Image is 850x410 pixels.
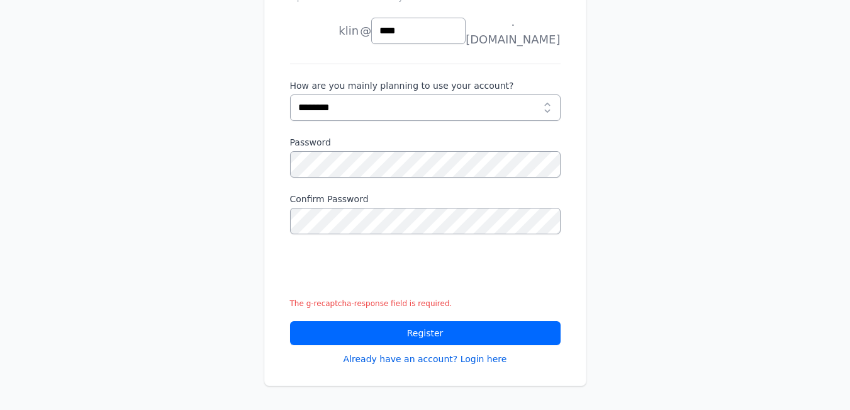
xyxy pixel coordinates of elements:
label: How are you mainly planning to use your account? [290,79,561,92]
span: .[DOMAIN_NAME] [466,13,560,48]
button: Register [290,321,561,345]
iframe: reCAPTCHA [290,249,481,299]
div: The g-recaptcha-response field is required. [290,299,561,309]
a: Already have an account? Login here [344,353,507,365]
label: Confirm Password [290,193,561,205]
label: Password [290,136,561,149]
span: @ [360,22,371,40]
li: klin [290,18,359,43]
